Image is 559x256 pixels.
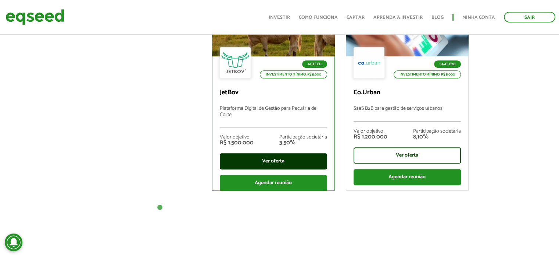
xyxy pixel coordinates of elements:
[220,106,327,127] p: Plataforma Digital de Gestão para Pecuária de Corte
[462,15,495,20] a: Minha conta
[220,153,327,169] div: Ver oferta
[220,175,327,191] div: Agendar reunião
[431,15,444,20] a: Blog
[373,15,423,20] a: Aprenda a investir
[354,129,387,134] div: Valor objetivo
[354,147,461,164] div: Ver oferta
[260,70,327,78] p: Investimento mínimo: R$ 5.000
[279,135,327,140] div: Participação societária
[220,89,327,97] p: JetBov
[156,204,164,211] button: 1 of 1
[279,140,327,146] div: 3,50%
[354,169,461,185] div: Agendar reunião
[220,135,254,140] div: Valor objetivo
[354,89,461,97] p: Co.Urban
[6,7,64,27] img: EqSeed
[504,12,555,22] a: Sair
[347,15,365,20] a: Captar
[394,70,461,78] p: Investimento mínimo: R$ 5.000
[434,60,461,68] p: SaaS B2B
[220,140,254,146] div: R$ 1.500.000
[299,15,338,20] a: Como funciona
[354,134,387,140] div: R$ 1.200.000
[413,129,461,134] div: Participação societária
[269,15,290,20] a: Investir
[413,134,461,140] div: 8,10%
[354,106,461,122] p: SaaS B2B para gestão de serviços urbanos
[302,60,327,68] p: Agtech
